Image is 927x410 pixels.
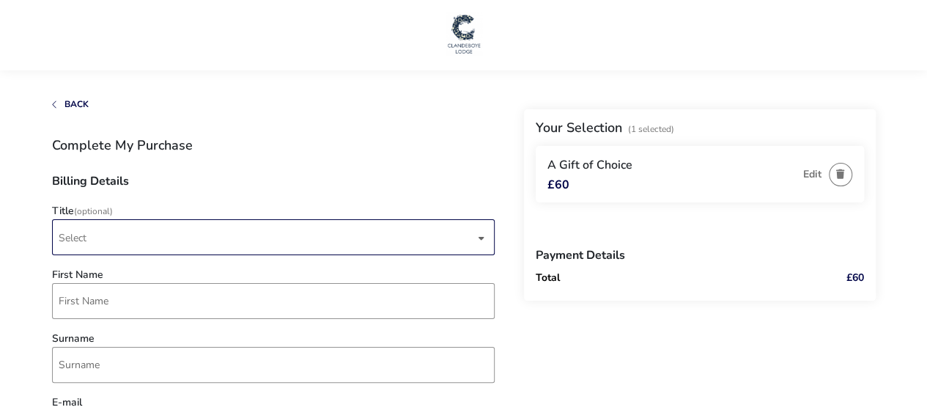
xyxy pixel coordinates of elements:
label: First Name [52,270,103,280]
h3: Payment Details [536,238,864,273]
h3: Billing Details [52,175,495,199]
input: surname [52,347,495,383]
span: A Gift of Choice [547,157,632,173]
label: E-mail [52,398,82,408]
span: Back [64,98,89,110]
label: Surname [52,334,95,344]
button: Edit [803,169,821,180]
img: Main Website [446,12,482,56]
naf-get-fp-price: £60 [846,271,864,285]
p-dropdown: Title [52,231,495,245]
button: Back [52,100,89,109]
input: firstName [52,283,495,319]
span: Select [59,220,475,255]
span: (1 Selected) [628,123,674,135]
div: dropdown trigger [478,224,485,252]
span: Select [59,231,86,245]
label: Title [52,206,113,216]
h1: Complete My Purchase [52,139,495,152]
p: Total [536,273,798,283]
span: (Optional) [74,205,113,217]
span: £60 [547,179,569,191]
h2: Your Selection [536,119,622,136]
